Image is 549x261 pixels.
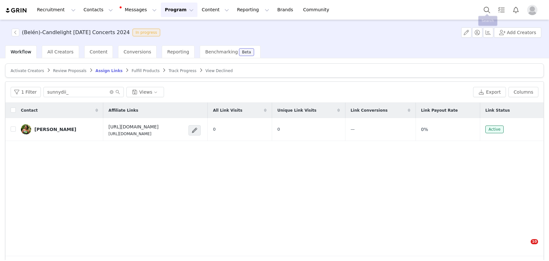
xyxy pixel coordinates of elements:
[167,49,189,54] span: Reporting
[80,3,117,17] button: Contacts
[5,7,28,14] img: grin logo
[485,126,504,133] span: Active
[473,87,506,97] button: Export
[110,90,114,94] i: icon: close-circle
[205,49,238,54] span: Benchmarking
[351,127,355,132] span: —
[421,107,458,113] span: Link Payout Rate
[480,3,494,17] button: Search
[53,69,87,73] span: Review Proposals
[517,239,533,255] iframe: Intercom live chat
[527,5,537,15] img: placeholder-profile.jpg
[351,107,388,113] span: Link Conversions
[531,239,538,244] span: 10
[124,49,151,54] span: Conversions
[47,49,73,54] span: All Creators
[108,131,159,137] p: [URL][DOMAIN_NAME]
[12,29,163,36] span: [object Object]
[21,107,38,113] span: Contact
[421,126,428,133] span: 0%
[494,3,508,17] a: Tasks
[485,107,510,113] span: Link Status
[169,69,196,73] span: Track Progress
[21,124,98,135] a: [PERSON_NAME]
[523,5,544,15] button: Profile
[213,107,242,113] span: All Link Visits
[206,69,233,73] span: View Declined
[509,3,523,17] button: Notifications
[494,27,541,38] button: Add Creators
[34,127,76,132] div: [PERSON_NAME]
[115,90,120,94] i: icon: search
[21,124,31,135] img: b3966546-e3fc-40d6-bcfb-22b7290504aa.jpg
[90,49,108,54] span: Content
[117,3,160,17] button: Messages
[133,29,160,36] span: In progress
[132,69,160,73] span: Fulfill Products
[233,3,273,17] button: Reporting
[277,107,316,113] span: Unique Link Visits
[33,3,79,17] button: Recruitment
[43,87,124,97] input: Search...
[22,29,130,36] h3: (Belén)-Candlelight [DATE] Concerts 2024
[277,127,280,132] span: 0
[213,127,215,132] span: 0
[299,3,336,17] a: Community
[198,3,233,17] button: Content
[96,69,123,73] span: Assign Links
[108,124,159,130] h4: [URL][DOMAIN_NAME]
[273,3,299,17] a: Brands
[242,50,251,54] div: Beta
[508,87,538,97] button: Columns
[126,87,164,97] button: Views
[11,87,41,97] button: 1 Filter
[11,69,44,73] span: Activate Creators
[11,49,31,54] span: Workflow
[161,3,197,17] button: Program
[108,107,138,113] span: Affiliate Links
